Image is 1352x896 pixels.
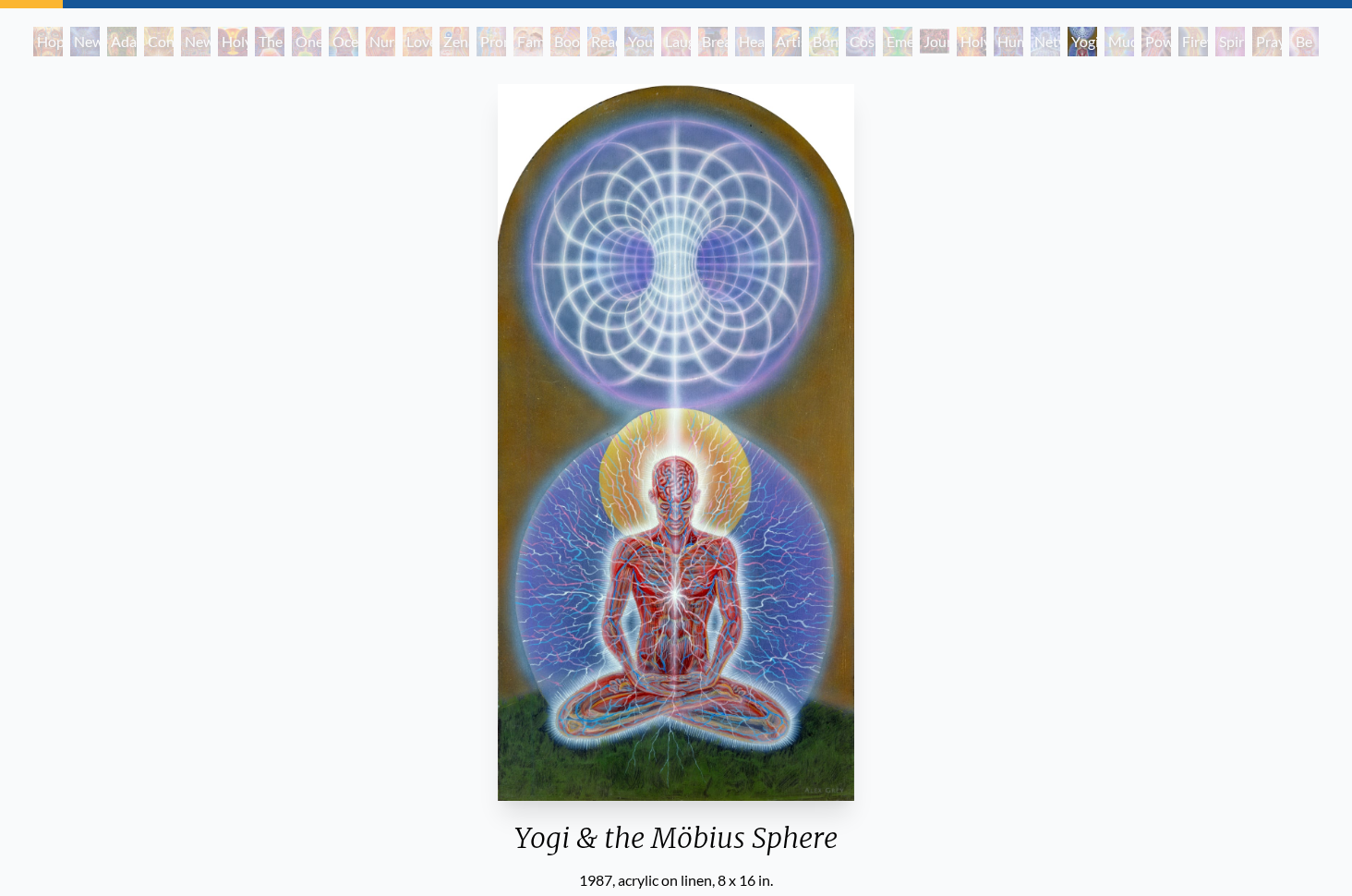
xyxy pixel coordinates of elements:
[477,27,506,56] div: Promise
[1252,27,1282,56] div: Praying Hands
[218,27,247,56] div: Holy Grail
[403,27,432,56] div: Love Circuit
[772,27,802,56] div: Artist's Hand
[624,27,654,56] div: Young & Old
[1105,27,1134,56] div: Mudra
[255,27,284,56] div: The Kiss
[1068,27,1097,56] div: Yogi & the Möbius Sphere
[1178,27,1208,56] div: Firewalking
[1141,27,1171,56] div: Power to the Peaceful
[490,869,862,891] div: 1987, acrylic on linen, 8 x 16 in.
[994,27,1023,56] div: Human Geometry
[550,27,580,56] div: Boo-boo
[366,27,395,56] div: Nursing
[1031,27,1060,56] div: Networks
[957,27,986,56] div: Holy Fire
[920,27,949,56] div: Journey of the Wounded Healer
[661,27,691,56] div: Laughing Man
[70,27,100,56] div: New Man [DEMOGRAPHIC_DATA]: [DEMOGRAPHIC_DATA] Mind
[33,27,63,56] div: Hope
[513,27,543,56] div: Family
[144,27,174,56] div: Contemplation
[292,27,321,56] div: One Taste
[1289,27,1319,56] div: Be a Good Human Being
[587,27,617,56] div: Reading
[883,27,912,56] div: Emerald Grail
[440,27,469,56] div: Zena Lotus
[490,821,862,869] div: Yogi & the Möbius Sphere
[809,27,839,56] div: Bond
[181,27,211,56] div: New Man New Woman
[498,84,854,801] img: Yogi-&-Moebius-Sphere-1987-Alex-Grey-watermarked.jpg
[698,27,728,56] div: Breathing
[107,27,137,56] div: Adam & Eve
[1215,27,1245,56] div: Spirit Animates the Flesh
[329,27,358,56] div: Ocean of Love Bliss
[735,27,765,56] div: Healing
[846,27,875,56] div: Cosmic Lovers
